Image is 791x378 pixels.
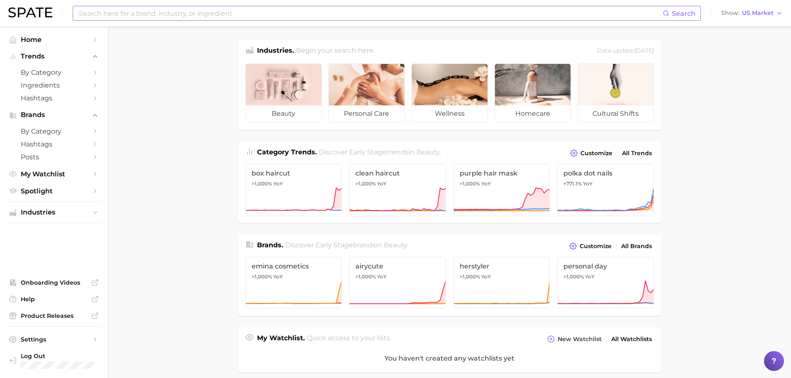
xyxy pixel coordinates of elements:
button: New Watchlist [545,333,603,345]
a: Posts [7,151,101,163]
a: Help [7,293,101,305]
span: Hashtags [21,94,87,102]
span: Settings [21,336,87,343]
span: All Trends [622,150,652,157]
span: emina cosmetics [252,262,336,270]
span: beauty [384,241,407,249]
span: Brands [21,111,87,119]
button: Customize [568,147,614,159]
span: YoY [273,180,283,187]
span: Trends [21,53,87,60]
a: by Category [7,125,101,138]
span: beauty [416,148,440,156]
a: Hashtags [7,92,101,105]
span: wellness [412,105,487,122]
a: Log out. Currently logged in with e-mail jenna.rody@group-ibg.com. [7,350,101,371]
span: New Watchlist [558,336,602,343]
span: beauty [246,105,321,122]
span: Hashtags [21,140,87,148]
span: My Watchlist [21,170,87,178]
a: beauty [245,63,322,122]
h2: Quick access to your lists. [307,333,391,345]
span: Product Releases [21,312,87,319]
a: Product Releases [7,310,101,322]
span: homecare [495,105,571,122]
span: by Category [21,127,87,135]
a: Settings [7,333,101,346]
span: personal care [329,105,404,122]
span: purple hair mask [460,169,544,177]
span: Customize [580,150,612,157]
span: >1,000% [460,180,480,187]
span: YoY [377,180,387,187]
h1: Industries. [257,46,294,57]
span: US Market [742,11,774,15]
span: box haircut [252,169,336,177]
a: airycute>1,000% YoY [349,257,446,308]
span: YoY [481,273,491,280]
span: >1,000% [355,180,376,187]
span: Industries [21,209,87,216]
span: cultural shifts [578,105,654,122]
a: herstyler>1,000% YoY [453,257,550,308]
a: All Watchlists [609,334,654,345]
button: Customize [567,240,613,252]
a: purple hair mask>1,000% YoY [453,164,550,215]
span: YoY [377,273,387,280]
a: Spotlight [7,185,101,198]
span: YoY [273,273,283,280]
div: You haven't created any watchlists yet [238,345,661,372]
a: Hashtags [7,138,101,151]
span: All Brands [621,243,652,250]
span: >1,000% [460,273,480,280]
span: Search [672,10,695,17]
span: Category Trends . [257,148,317,156]
span: All Watchlists [611,336,652,343]
a: clean haircut>1,000% YoY [349,164,446,215]
span: Ingredients [21,81,87,89]
a: All Brands [619,241,654,252]
span: >1,000% [252,273,272,280]
a: by Category [7,66,101,79]
a: polka dot nails+771.1% YoY [557,164,654,215]
a: wellness [411,63,488,122]
h1: My Watchlist. [257,333,305,345]
a: homecare [495,63,571,122]
span: Discover Early Stage trends in . [319,148,441,156]
span: Home [21,36,87,44]
div: Data update: [DATE] [597,46,654,57]
span: Customize [580,243,612,250]
span: Show [721,11,740,15]
span: polka dot nails [563,169,648,177]
button: ShowUS Market [719,8,785,19]
button: Brands [7,109,101,121]
span: herstyler [460,262,544,270]
span: YoY [481,180,491,187]
a: All Trends [620,148,654,159]
a: cultural shifts [578,63,654,122]
span: Onboarding Videos [21,279,87,286]
span: Brands . [257,241,283,249]
a: emina cosmetics>1,000% YoY [245,257,342,308]
span: YoY [583,180,593,187]
h2: Begin your search here. [296,46,375,57]
span: Log Out [21,352,101,360]
input: Search here for a brand, industry, or ingredient [78,6,663,20]
span: YoY [585,273,595,280]
a: My Watchlist [7,168,101,180]
button: Industries [7,206,101,219]
span: Help [21,295,87,303]
span: >1,000% [563,273,584,280]
a: personal care [328,63,405,122]
span: by Category [21,68,87,76]
span: Spotlight [21,187,87,195]
span: airycute [355,262,440,270]
span: Discover Early Stage brands in . [285,241,408,249]
button: Trends [7,50,101,63]
span: >1,000% [355,273,376,280]
span: >1,000% [252,180,272,187]
a: Ingredients [7,79,101,92]
img: SPATE [8,7,52,17]
a: box haircut>1,000% YoY [245,164,342,215]
span: Posts [21,153,87,161]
